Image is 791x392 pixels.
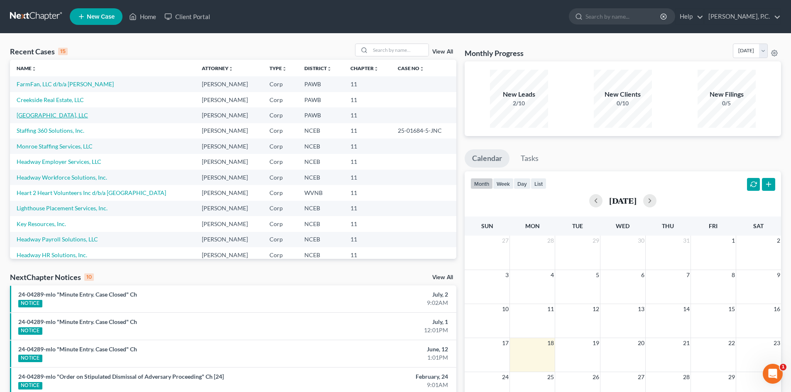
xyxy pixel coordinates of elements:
[419,66,424,71] i: unfold_more
[465,48,524,58] h3: Monthly Progress
[546,338,555,348] span: 18
[682,338,691,348] span: 21
[776,270,781,280] span: 9
[263,76,298,92] td: Corp
[490,99,548,107] div: 2/10
[17,143,93,150] a: Monroe Staffing Services, LLC
[682,304,691,314] span: 14
[18,355,42,362] div: NOTICE
[310,326,448,334] div: 12:01PM
[17,127,84,134] a: Staffing 360 Solutions, Inc.
[298,247,344,263] td: NCEB
[84,273,94,281] div: 10
[773,304,781,314] span: 16
[344,123,391,139] td: 11
[195,247,263,263] td: [PERSON_NAME]
[731,236,736,246] span: 1
[594,90,652,99] div: New Clients
[616,222,629,229] span: Wed
[525,222,540,229] span: Mon
[490,90,548,99] div: New Leads
[763,364,783,384] iframe: Intercom live chat
[17,112,88,119] a: [GEOGRAPHIC_DATA], LLC
[195,92,263,107] td: [PERSON_NAME]
[18,291,137,298] a: 24-04289-mlo "Minute Entry. Case Closed" Ch
[432,49,453,55] a: View All
[592,236,600,246] span: 29
[682,372,691,382] span: 28
[18,318,137,325] a: 24-04289-mlo "Minute Entry. Case Closed" Ch
[592,372,600,382] span: 26
[676,9,703,24] a: Help
[298,232,344,247] td: NCEB
[298,154,344,169] td: NCEB
[195,76,263,92] td: [PERSON_NAME]
[228,66,233,71] i: unfold_more
[263,139,298,154] td: Corp
[398,65,424,71] a: Case Nounfold_more
[698,90,756,99] div: New Filings
[585,9,661,24] input: Search by name...
[344,139,391,154] td: 11
[263,201,298,216] td: Corp
[513,149,546,168] a: Tasks
[310,373,448,381] div: February, 24
[298,123,344,139] td: NCEB
[344,201,391,216] td: 11
[195,170,263,185] td: [PERSON_NAME]
[501,372,509,382] span: 24
[470,178,493,189] button: month
[344,185,391,200] td: 11
[572,222,583,229] span: Tue
[18,373,224,380] a: 24-04289-mlo "Order on Stipulated Dismissal of Adversary Proceeding" Ch [24]
[709,222,718,229] span: Fri
[546,304,555,314] span: 11
[310,299,448,307] div: 9:02AM
[32,66,37,71] i: unfold_more
[391,123,456,139] td: 25-01684-5-JNC
[501,236,509,246] span: 27
[195,185,263,200] td: [PERSON_NAME]
[160,9,214,24] a: Client Portal
[432,275,453,280] a: View All
[531,178,546,189] button: list
[344,107,391,123] td: 11
[263,232,298,247] td: Corp
[310,381,448,389] div: 9:01AM
[704,9,781,24] a: [PERSON_NAME], P.C.
[698,99,756,107] div: 0/5
[344,170,391,185] td: 11
[344,232,391,247] td: 11
[637,304,645,314] span: 13
[17,205,108,212] a: Lighthouse Placement Services, Inc.
[17,96,84,103] a: Creekside Real Estate, LLC
[686,270,691,280] span: 7
[263,247,298,263] td: Corp
[310,345,448,353] div: June, 12
[298,185,344,200] td: WVNB
[195,232,263,247] td: [PERSON_NAME]
[18,300,42,307] div: NOTICE
[310,290,448,299] div: July, 2
[87,14,115,20] span: New Case
[327,66,332,71] i: unfold_more
[18,382,42,390] div: NOTICE
[731,270,736,280] span: 8
[780,364,786,370] span: 1
[263,123,298,139] td: Corp
[298,139,344,154] td: NCEB
[662,222,674,229] span: Thu
[298,170,344,185] td: NCEB
[304,65,332,71] a: Districtunfold_more
[195,107,263,123] td: [PERSON_NAME]
[637,372,645,382] span: 27
[18,327,42,335] div: NOTICE
[17,174,107,181] a: Headway Workforce Solutions, Inc.
[202,65,233,71] a: Attorneyunfold_more
[58,48,68,55] div: 15
[17,158,101,165] a: Headway Employer Services, LLC
[344,154,391,169] td: 11
[504,270,509,280] span: 3
[298,201,344,216] td: NCEB
[17,220,66,227] a: Key Resources, Inc.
